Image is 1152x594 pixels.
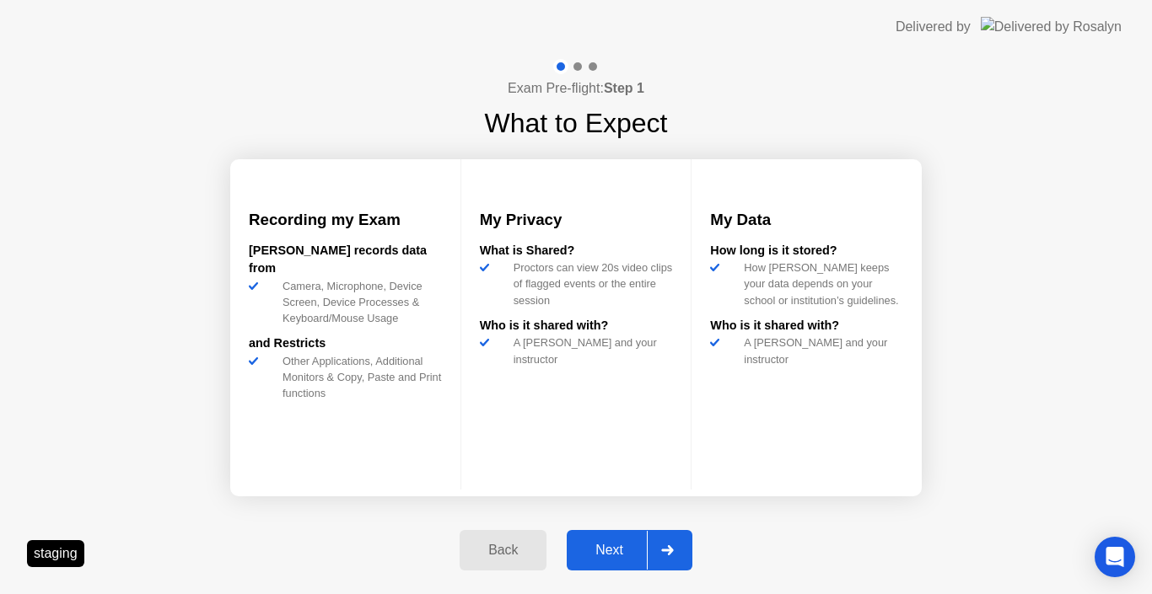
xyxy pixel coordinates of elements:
[249,334,442,353] div: and Restricts
[249,242,442,278] div: [PERSON_NAME] records data from
[485,103,668,143] h1: What to Expect
[572,543,647,558] div: Next
[896,17,971,37] div: Delivered by
[249,208,442,232] h3: Recording my Exam
[604,81,644,95] b: Step 1
[567,530,692,570] button: Next
[508,78,644,99] h4: Exam Pre-flight:
[480,208,673,232] h3: My Privacy
[737,334,903,367] div: A [PERSON_NAME] and your instructor
[737,260,903,308] div: How [PERSON_NAME] keeps your data depends on your school or institution’s guidelines.
[465,543,541,558] div: Back
[480,317,673,335] div: Who is it shared with?
[460,530,546,570] button: Back
[981,17,1122,36] img: Delivered by Rosalyn
[27,540,84,567] div: staging
[710,317,903,335] div: Who is it shared with?
[1095,537,1135,577] div: Open Intercom Messenger
[507,260,673,308] div: Proctors can view 20s video clips of flagged events or the entire session
[507,334,673,367] div: A [PERSON_NAME] and your instructor
[710,208,903,232] h3: My Data
[480,242,673,260] div: What is Shared?
[710,242,903,260] div: How long is it stored?
[276,353,442,402] div: Other Applications, Additional Monitors & Copy, Paste and Print functions
[276,278,442,327] div: Camera, Microphone, Device Screen, Device Processes & Keyboard/Mouse Usage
